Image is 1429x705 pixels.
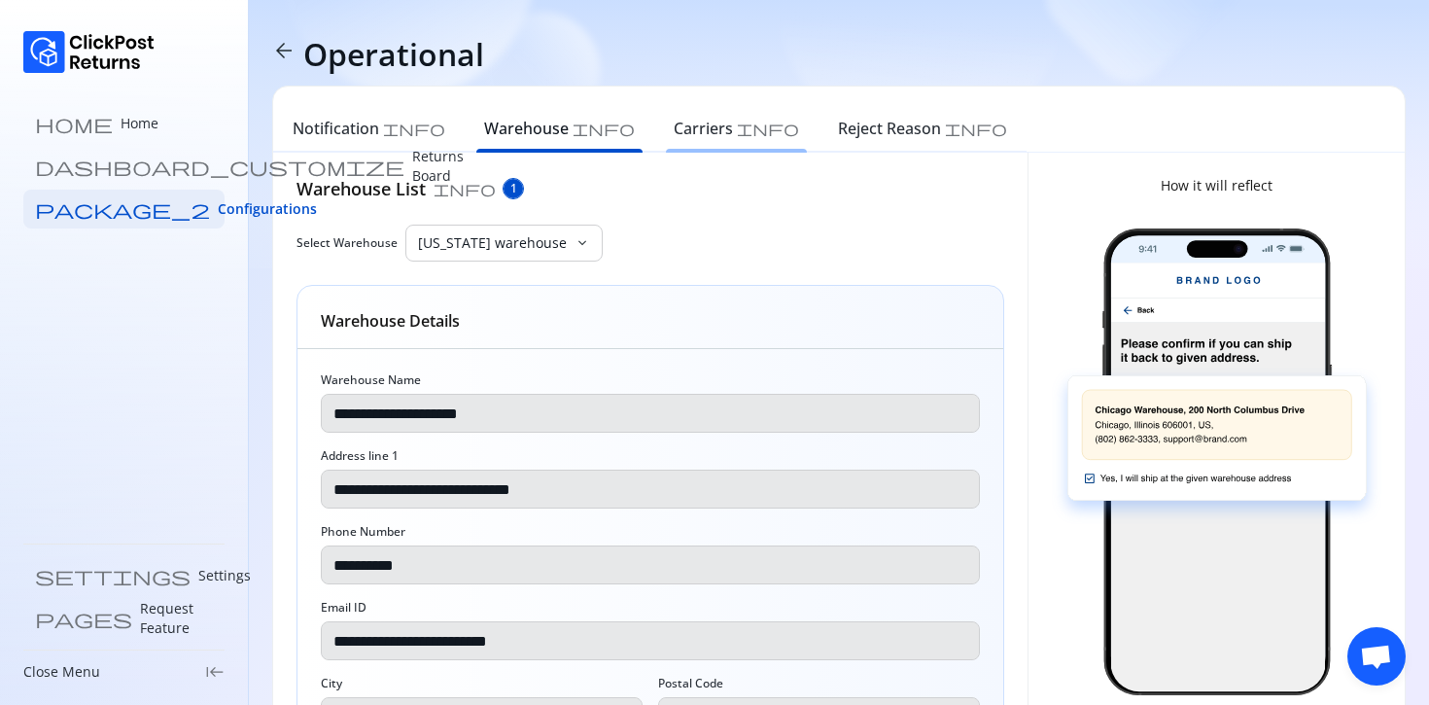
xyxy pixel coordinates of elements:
span: settings [35,566,191,585]
label: City [321,676,342,691]
a: home Home [23,104,225,143]
p: Home [121,114,158,133]
span: dashboard_customize [35,157,404,176]
div: Open chat [1347,627,1406,686]
p: Close Menu [23,662,100,682]
img: Logo [23,31,155,73]
label: Warehouse Name [321,372,421,388]
span: keyboard_arrow_down [575,235,590,251]
span: Configurations [218,199,317,219]
img: return-image [1052,219,1381,705]
span: info [383,121,445,136]
h6: Notification [293,117,379,140]
p: Request Feature [140,599,213,638]
p: [US_STATE] warehouse [418,233,567,253]
label: Address line 1 [321,448,399,464]
a: package_2 Configurations [23,190,225,229]
a: pages Request Feature [23,599,225,638]
span: info [573,121,635,136]
h6: Carriers [674,117,733,140]
h6: Warehouse Details [321,309,460,333]
span: package_2 [35,199,210,219]
span: arrow_back [272,39,296,62]
label: Email ID [321,600,366,616]
a: settings Settings [23,556,225,595]
p: Returns Board [412,147,464,186]
span: pages [35,609,132,628]
h6: Warehouse [484,117,569,140]
h5: Warehouse List [296,176,426,201]
span: 1 [510,181,517,196]
label: Postal Code [658,676,723,691]
h4: Operational [303,35,484,74]
h6: Reject Reason [838,117,941,140]
span: Select Warehouse [296,235,398,251]
div: Close Menukeyboard_tab_rtl [23,662,225,682]
a: dashboard_customize Returns Board [23,147,225,186]
p: How it will reflect [1161,176,1272,195]
span: info [945,121,1007,136]
span: info [737,121,799,136]
span: info [434,181,496,196]
label: Phone Number [321,524,405,540]
p: Settings [198,566,251,585]
span: home [35,114,113,133]
span: keyboard_tab_rtl [205,662,225,682]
